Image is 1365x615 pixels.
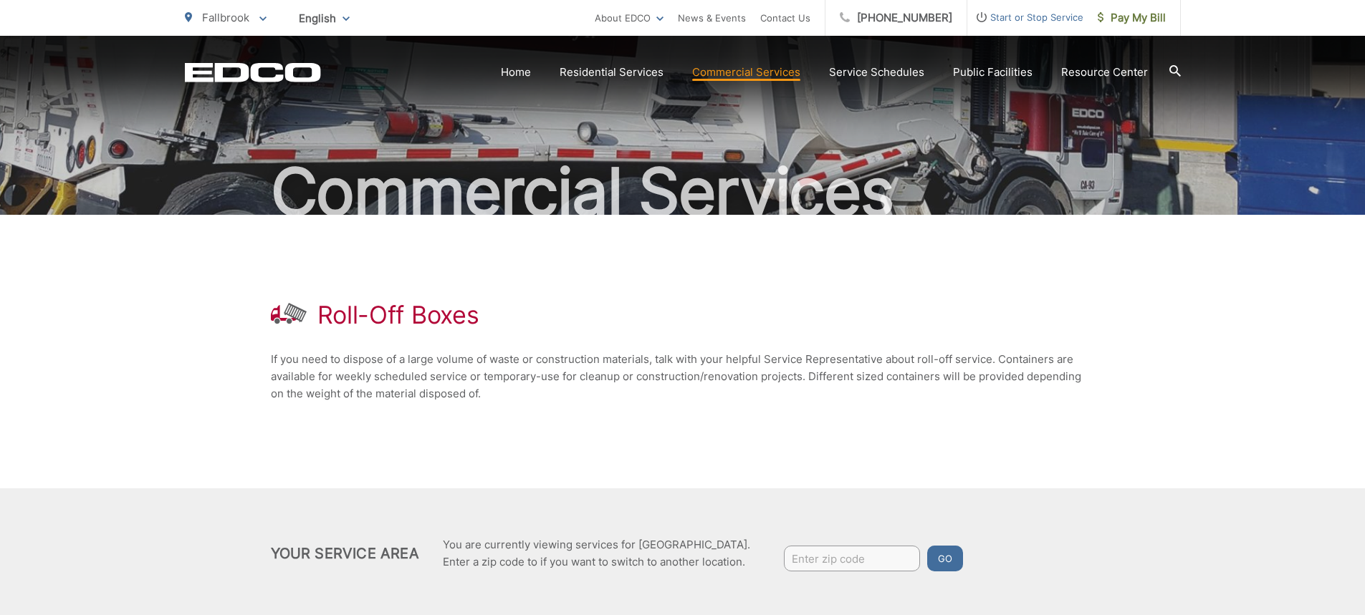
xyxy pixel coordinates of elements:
[829,64,924,81] a: Service Schedules
[784,546,920,571] input: Enter zip code
[927,546,963,571] button: Go
[202,11,249,24] span: Fallbrook
[288,6,360,31] span: English
[692,64,800,81] a: Commercial Services
[271,545,419,562] h2: Your Service Area
[501,64,531,81] a: Home
[1061,64,1148,81] a: Resource Center
[953,64,1033,81] a: Public Facilities
[185,62,321,82] a: EDCD logo. Return to the homepage.
[1098,9,1166,26] span: Pay My Bill
[271,351,1095,402] p: If you need to dispose of a large volume of waste or construction materials, talk with your helpf...
[560,64,664,81] a: Residential Services
[443,536,750,571] p: You are currently viewing services for [GEOGRAPHIC_DATA]. Enter a zip code to if you want to swit...
[595,9,664,26] a: About EDCO
[185,156,1181,228] h2: Commercial Services
[760,9,810,26] a: Contact Us
[317,301,479,329] h1: Roll-Off Boxes
[678,9,746,26] a: News & Events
